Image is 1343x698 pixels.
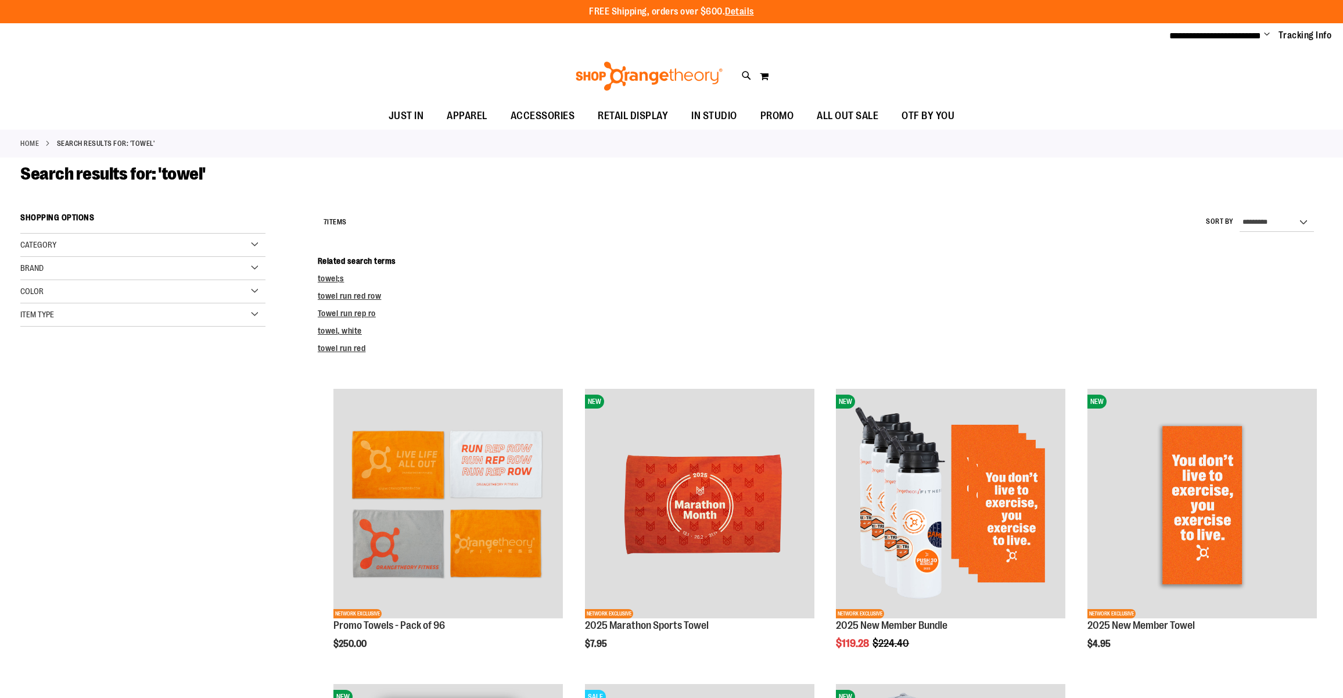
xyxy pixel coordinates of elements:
[836,389,1065,618] img: 2025 New Member Bundle
[318,291,382,300] a: towel run red row
[598,103,668,129] span: RETAIL DISPLAY
[725,6,754,17] a: Details
[1279,29,1332,42] a: Tracking Info
[1087,639,1112,649] span: $4.95
[20,310,54,319] span: Item Type
[318,274,344,283] a: towel;s
[760,103,794,129] span: PROMO
[328,383,569,679] div: product
[324,218,328,226] span: 7
[836,638,871,649] span: $119.28
[57,138,155,149] strong: Search results for: 'towel'
[20,287,44,296] span: Color
[691,103,737,129] span: IN STUDIO
[1087,620,1195,631] a: 2025 New Member Towel
[389,103,424,129] span: JUST IN
[585,395,604,409] span: NEW
[836,609,884,618] span: NETWORK EXCLUSIVE
[318,326,362,335] a: towel, white
[333,609,382,618] span: NETWORK EXCLUSIVE
[20,164,206,184] span: Search results for: 'towel'
[585,389,814,618] img: 2025 Marathon Sports Towel
[333,620,445,631] a: Promo Towels - Pack of 96
[585,389,814,620] a: 2025 Marathon Sports TowelNEWNETWORK EXCLUSIVE
[20,138,39,149] a: Home
[585,639,609,649] span: $7.95
[318,343,366,353] a: towel run red
[836,620,947,631] a: 2025 New Member Bundle
[1206,217,1234,227] label: Sort By
[817,103,878,129] span: ALL OUT SALE
[20,240,56,249] span: Category
[830,383,1071,679] div: product
[1087,389,1317,620] a: OTF 2025 New Member TowelNEWNETWORK EXCLUSIVE
[324,213,347,231] h2: Items
[585,609,633,618] span: NETWORK EXCLUSIVE
[333,389,563,618] img: Promo Towels - Pack of 96
[1087,395,1107,409] span: NEW
[1264,30,1270,41] button: Account menu
[1082,383,1323,679] div: product
[1087,389,1317,618] img: OTF 2025 New Member Towel
[902,103,954,129] span: OTF BY YOU
[836,389,1065,620] a: 2025 New Member BundleNEWNETWORK EXCLUSIVE
[585,620,709,631] a: 2025 Marathon Sports Towel
[1087,609,1136,618] span: NETWORK EXCLUSIVE
[589,5,754,19] p: FREE Shipping, orders over $600.
[447,103,487,129] span: APPAREL
[579,383,820,679] div: product
[872,638,911,649] span: $224.40
[574,62,724,91] img: Shop Orangetheory
[318,309,376,318] a: Towel run rep ro
[333,639,368,649] span: $250.00
[20,263,44,273] span: Brand
[333,389,563,620] a: Promo Towels - Pack of 96NETWORK EXCLUSIVE
[318,255,1323,267] dt: Related search terms
[836,395,855,409] span: NEW
[511,103,575,129] span: ACCESSORIES
[20,207,265,234] strong: Shopping Options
